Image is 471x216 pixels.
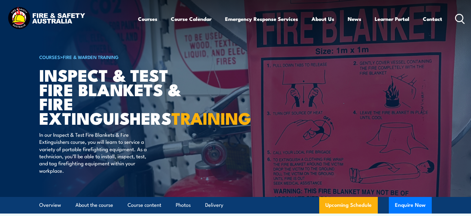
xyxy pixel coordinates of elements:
[39,131,151,174] p: In our Inspect & Test Fire Blankets & Fire Extinguishers course, you will learn to service a vari...
[375,11,409,27] a: Learner Portal
[423,11,442,27] a: Contact
[128,197,161,213] a: Course content
[39,53,60,60] a: COURSES
[312,11,334,27] a: About Us
[205,197,223,213] a: Delivery
[63,53,119,60] a: Fire & Warden Training
[389,197,432,214] button: Enquire Now
[225,11,298,27] a: Emergency Response Services
[176,197,191,213] a: Photos
[39,197,61,213] a: Overview
[39,68,191,125] h1: Inspect & Test Fire Blankets & Fire Extinguishers
[171,105,251,130] strong: TRAINING
[39,53,191,61] h6: >
[75,197,113,213] a: About the course
[138,11,157,27] a: Courses
[348,11,361,27] a: News
[171,11,212,27] a: Course Calendar
[319,197,378,214] a: Upcoming Schedule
